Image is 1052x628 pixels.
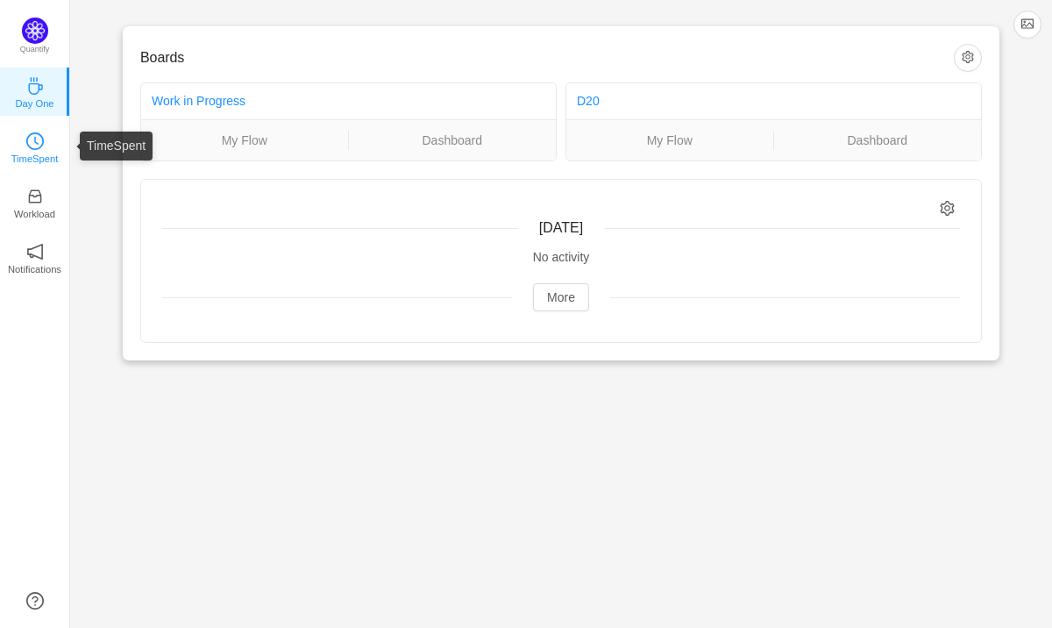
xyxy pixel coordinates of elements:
a: My Flow [566,131,773,150]
a: icon: notificationNotifications [26,248,44,266]
a: icon: inboxWorkload [26,193,44,211]
div: No activity [162,248,960,267]
img: Quantify [22,18,48,44]
h3: Boards [140,49,954,67]
button: More [533,283,589,311]
i: icon: clock-circle [26,132,44,150]
a: icon: clock-circleTimeSpent [26,138,44,155]
a: icon: coffeeDay One [26,82,44,100]
a: Dashboard [349,131,557,150]
a: Dashboard [774,131,982,150]
p: Workload [14,206,55,222]
a: D20 [577,94,600,108]
p: Quantify [20,44,50,56]
span: [DATE] [539,220,583,235]
button: icon: setting [954,44,982,72]
button: icon: picture [1013,11,1041,39]
p: Day One [15,96,53,111]
i: icon: notification [26,243,44,260]
i: icon: coffee [26,77,44,95]
i: icon: inbox [26,188,44,205]
i: icon: setting [940,201,955,216]
a: icon: question-circle [26,592,44,610]
a: Work in Progress [152,94,245,108]
p: Notifications [8,261,61,277]
a: My Flow [141,131,348,150]
p: TimeSpent [11,151,59,167]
